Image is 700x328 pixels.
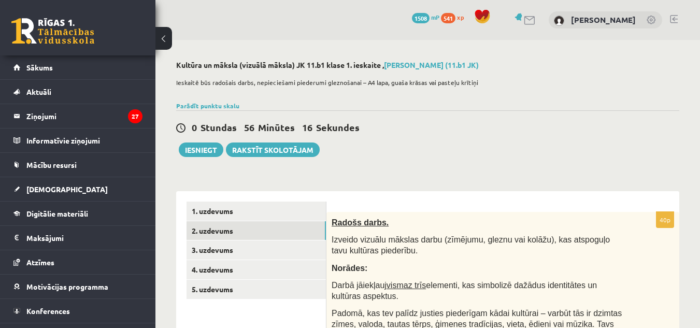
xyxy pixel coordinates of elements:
u: vismaz trīs [387,281,426,290]
a: [PERSON_NAME] (11.b1 JK) [384,60,479,69]
span: [DEMOGRAPHIC_DATA] [26,184,108,194]
a: Informatīvie ziņojumi [13,129,142,152]
a: [PERSON_NAME] [571,15,636,25]
span: Norādes: [332,264,367,273]
legend: Maksājumi [26,226,142,250]
a: 5. uzdevums [187,280,326,299]
span: Izveido vizuālu mākslas darbu (zīmējumu, gleznu vai kolāžu), kas atspoguļo tavu kultūras piederību. [332,235,610,255]
span: xp [457,13,464,21]
span: 56 [244,121,254,133]
p: Ieskaitē būs radošais darbs, nepieciešami piederumi gleznošanai – A4 lapa, guaša krāsas vai paste... [176,78,674,87]
a: 4. uzdevums [187,260,326,279]
span: Motivācijas programma [26,282,108,291]
p: 40p [656,211,674,228]
a: Atzīmes [13,250,142,274]
a: 541 xp [441,13,469,21]
a: [DEMOGRAPHIC_DATA] [13,177,142,201]
span: mP [431,13,439,21]
a: 3. uzdevums [187,240,326,260]
a: Konferences [13,299,142,323]
a: 1. uzdevums [187,202,326,221]
a: Rakstīt skolotājam [226,142,320,157]
a: Aktuāli [13,80,142,104]
a: Mācību resursi [13,153,142,177]
span: Konferences [26,306,70,316]
a: 1508 mP [412,13,439,21]
legend: Ziņojumi [26,104,142,128]
span: 0 [192,121,197,133]
span: Stundas [201,121,237,133]
legend: Informatīvie ziņojumi [26,129,142,152]
span: Radošs darbs. [332,218,389,227]
span: Sākums [26,63,53,72]
span: 16 [302,121,312,133]
span: Minūtes [258,121,295,133]
span: Aktuāli [26,87,51,96]
span: 1508 [412,13,430,23]
i: 27 [128,109,142,123]
span: Mācību resursi [26,160,77,169]
span: 541 [441,13,455,23]
a: 2. uzdevums [187,221,326,240]
button: Iesniegt [179,142,223,157]
span: Sekundes [316,121,360,133]
a: Maksājumi [13,226,142,250]
a: Rīgas 1. Tālmācības vidusskola [11,18,94,44]
span: Darbā jāiekļauj elementi, kas simbolizē dažādus identitātes un kultūras aspektus. [332,281,597,301]
span: Digitālie materiāli [26,209,88,218]
a: Parādīt punktu skalu [176,102,239,110]
img: Normunds Gavrilovs [554,16,564,26]
a: Motivācijas programma [13,275,142,298]
a: Ziņojumi27 [13,104,142,128]
a: Digitālie materiāli [13,202,142,225]
a: Sākums [13,55,142,79]
h2: Kultūra un māksla (vizuālā māksla) JK 11.b1 klase 1. ieskaite , [176,61,679,69]
span: Atzīmes [26,258,54,267]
